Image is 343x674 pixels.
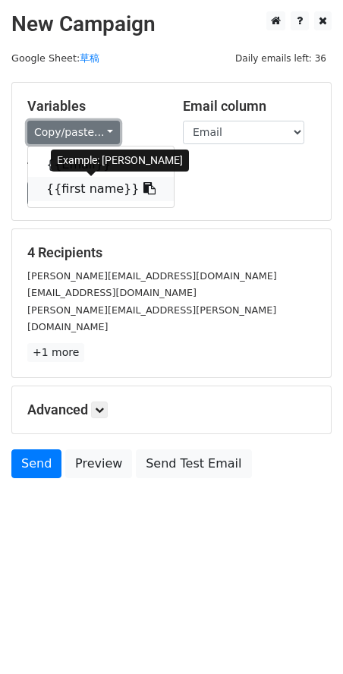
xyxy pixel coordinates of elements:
[230,52,332,64] a: Daily emails left: 36
[11,449,61,478] a: Send
[27,121,120,144] a: Copy/paste...
[27,270,277,282] small: [PERSON_NAME][EMAIL_ADDRESS][DOMAIN_NAME]
[27,402,316,418] h5: Advanced
[65,449,132,478] a: Preview
[136,449,251,478] a: Send Test Email
[28,177,174,201] a: {{first name}}
[27,343,84,362] a: +1 more
[80,52,99,64] a: 草稿
[27,244,316,261] h5: 4 Recipients
[27,304,276,333] small: [PERSON_NAME][EMAIL_ADDRESS][PERSON_NAME][DOMAIN_NAME]
[183,98,316,115] h5: Email column
[11,52,99,64] small: Google Sheet:
[28,153,174,177] a: {{Email}}
[51,150,189,172] div: Example: [PERSON_NAME]
[11,11,332,37] h2: New Campaign
[230,50,332,67] span: Daily emails left: 36
[27,98,160,115] h5: Variables
[267,601,343,674] div: 聊天小组件
[27,287,197,298] small: [EMAIL_ADDRESS][DOMAIN_NAME]
[267,601,343,674] iframe: Chat Widget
